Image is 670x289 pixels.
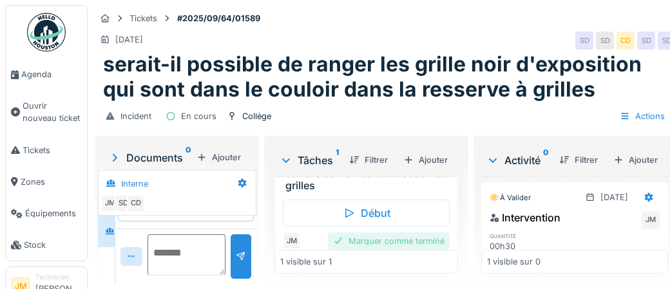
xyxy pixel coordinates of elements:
div: SD [575,32,593,50]
span: Équipements [25,207,82,219]
div: 00h30 [490,240,544,252]
div: En cours [181,110,216,122]
div: Filtrer [344,151,393,169]
div: Tickets [129,12,157,24]
sup: 0 [543,153,549,168]
a: Tickets [6,135,87,166]
div: SD [596,32,614,50]
div: JM [283,232,301,250]
span: Agenda [21,68,82,80]
a: Zones [6,166,87,198]
div: Ajouter [191,149,246,166]
div: À valider [490,192,531,203]
div: CD [127,194,145,212]
h1: serait-il possible de ranger les grille noir d'exposition qui sont dans le couloir dans la resser... [103,52,668,102]
div: JM [101,194,119,212]
span: Ouvrir nouveau ticket [23,100,82,124]
div: Interne [121,178,148,190]
sup: 0 [186,150,191,165]
span: Zones [21,176,82,188]
div: SD [637,32,655,50]
strong: #2025/09/64/01589 [172,12,265,24]
a: Agenda [6,59,87,90]
div: 1 visible sur 0 [487,256,541,268]
div: Intervention [490,210,560,225]
div: Ajouter [608,151,663,169]
a: Équipements [6,198,87,229]
div: Marquer comme terminé [328,232,450,250]
div: Activité [486,153,549,168]
img: Badge_color-CXgf-gQk.svg [27,13,66,51]
div: [DATE] [115,33,143,46]
div: 1 visible sur 1 [280,256,332,268]
div: Tâches [280,153,339,168]
span: Stock [24,239,82,251]
h6: quantité [490,232,544,240]
div: Documents [108,150,191,165]
div: Technicien [35,272,82,282]
div: Collège [242,110,271,122]
div: JM [642,211,660,229]
div: Incident [120,110,151,122]
div: [DATE] [600,191,628,203]
a: Stock [6,229,87,261]
span: Tickets [23,144,82,156]
div: CD [617,32,635,50]
sup: 1 [336,153,339,168]
div: Filtrer [554,151,603,169]
div: Ajouter [398,151,453,169]
div: SD [114,194,132,212]
a: Ouvrir nouveau ticket [6,90,87,134]
div: Début [283,200,450,227]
